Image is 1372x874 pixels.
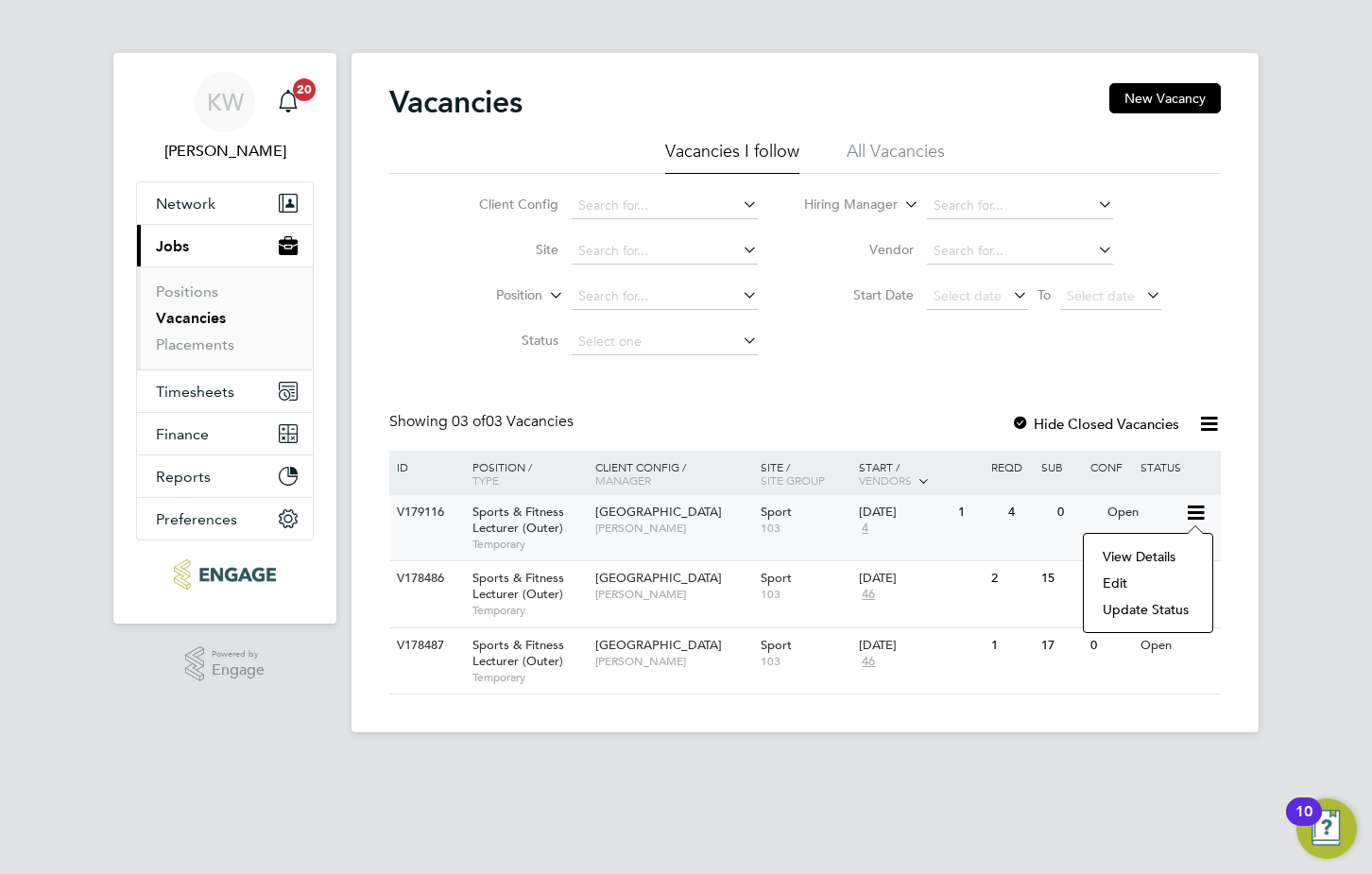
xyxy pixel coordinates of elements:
[859,654,878,670] span: 46
[1093,570,1203,596] li: Edit
[207,90,244,114] span: KW
[761,637,792,653] span: Sport
[136,72,314,163] a: KW[PERSON_NAME]
[1295,812,1312,836] div: 10
[986,628,1036,663] div: 1
[472,570,564,602] span: Sports & Fitness Lecturer (Outer)
[1086,451,1135,483] div: Conf
[156,237,189,255] span: Jobs
[472,670,586,685] span: Temporary
[986,451,1036,483] div: Reqd
[595,637,722,653] span: [GEOGRAPHIC_DATA]
[595,587,751,602] span: [PERSON_NAME]
[859,505,949,521] div: [DATE]
[595,654,751,669] span: [PERSON_NAME]
[174,559,275,590] img: ncclondon-logo-retina.png
[156,195,215,213] span: Network
[761,504,792,520] span: Sport
[854,451,986,498] div: Start /
[1037,561,1086,596] div: 15
[452,412,574,431] span: 03 Vacancies
[859,472,912,488] span: Vendors
[595,504,722,520] span: [GEOGRAPHIC_DATA]
[137,370,313,412] button: Timesheets
[761,570,792,586] span: Sport
[756,451,855,496] div: Site /
[392,561,458,596] div: V178486
[392,495,458,530] div: V179116
[665,140,799,174] li: Vacancies I follow
[572,193,758,219] input: Search for...
[934,287,1002,304] span: Select date
[1136,628,1218,663] div: Open
[1296,798,1357,859] button: Open Resource Center, 10 new notifications
[859,521,871,537] span: 4
[156,510,237,528] span: Preferences
[595,570,722,586] span: [GEOGRAPHIC_DATA]
[595,472,651,488] span: Manager
[859,638,982,654] div: [DATE]
[472,504,564,536] span: Sports & Fitness Lecturer (Outer)
[472,472,499,488] span: Type
[805,241,914,258] label: Vendor
[1037,628,1086,663] div: 17
[472,603,586,618] span: Temporary
[450,241,558,258] label: Site
[113,53,336,624] nav: Main navigation
[137,498,313,540] button: Preferences
[927,238,1113,265] input: Search for...
[1067,287,1135,304] span: Select date
[859,571,982,587] div: [DATE]
[434,286,542,305] label: Position
[572,238,758,265] input: Search for...
[156,468,211,486] span: Reports
[572,329,758,355] input: Select one
[392,628,458,663] div: V178487
[137,225,313,266] button: Jobs
[953,495,1003,530] div: 1
[156,335,234,353] a: Placements
[1003,495,1053,530] div: 4
[1093,596,1203,623] li: Update Status
[212,646,265,662] span: Powered by
[185,646,266,682] a: Powered byEngage
[1103,495,1185,530] div: Open
[1109,83,1221,113] button: New Vacancy
[986,561,1036,596] div: 2
[389,412,577,432] div: Showing
[137,413,313,454] button: Finance
[1093,543,1203,570] li: View Details
[450,196,558,213] label: Client Config
[1136,451,1218,483] div: Status
[847,140,945,174] li: All Vacancies
[805,286,914,303] label: Start Date
[1086,628,1135,663] div: 0
[212,662,265,678] span: Engage
[450,332,558,349] label: Status
[389,83,523,121] h2: Vacancies
[572,283,758,310] input: Search for...
[293,78,316,101] span: 20
[269,72,307,132] a: 20
[137,266,313,369] div: Jobs
[156,283,218,300] a: Positions
[156,383,234,401] span: Timesheets
[761,521,850,536] span: 103
[137,455,313,497] button: Reports
[472,537,586,552] span: Temporary
[1037,451,1086,483] div: Sub
[595,521,751,536] span: [PERSON_NAME]
[156,425,209,443] span: Finance
[591,451,756,496] div: Client Config /
[927,193,1113,219] input: Search for...
[452,412,486,431] span: 03 of
[156,309,226,327] a: Vacancies
[136,559,314,590] a: Go to home page
[1053,495,1102,530] div: 0
[761,472,825,488] span: Site Group
[761,654,850,669] span: 103
[472,637,564,669] span: Sports & Fitness Lecturer (Outer)
[1032,283,1056,307] span: To
[789,196,898,214] label: Hiring Manager
[136,140,314,163] span: Kane White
